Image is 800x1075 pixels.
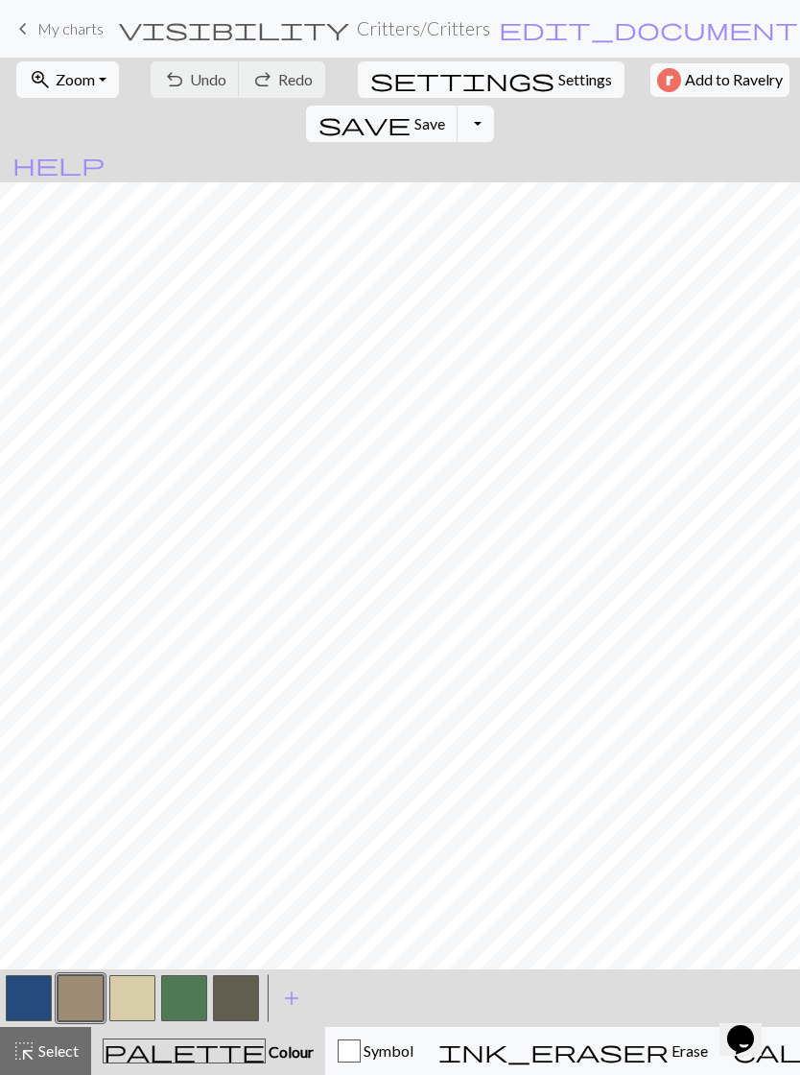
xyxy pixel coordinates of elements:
img: Ravelry [657,68,681,92]
span: Symbol [361,1041,413,1060]
span: edit_document [499,15,798,42]
span: Save [414,114,445,132]
span: Add to Ravelry [685,68,783,92]
button: Erase [426,1027,720,1075]
button: Save [306,106,459,142]
span: visibility [119,15,349,42]
iframe: chat widget [719,998,781,1056]
span: add [280,985,303,1012]
span: help [12,151,105,178]
span: highlight_alt [12,1038,35,1064]
button: Symbol [325,1027,426,1075]
span: zoom_in [29,66,52,93]
span: Erase [669,1041,708,1060]
span: Select [35,1041,79,1060]
a: My charts [12,12,104,45]
span: save [318,110,411,137]
span: palette [104,1038,265,1064]
span: Colour [266,1042,314,1061]
span: My charts [37,19,104,37]
span: ink_eraser [438,1038,669,1064]
i: Settings [370,68,554,91]
h2: Critters / Critters [357,17,490,39]
button: SettingsSettings [358,61,624,98]
span: Zoom [56,70,95,88]
span: settings [370,66,554,93]
button: Add to Ravelry [650,63,789,97]
button: Zoom [16,61,119,98]
span: Settings [558,68,612,91]
span: keyboard_arrow_left [12,15,35,42]
button: Colour [91,1027,325,1075]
